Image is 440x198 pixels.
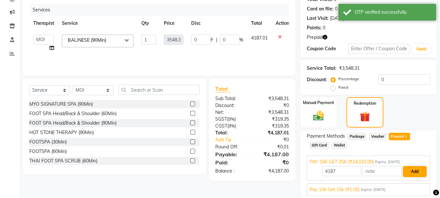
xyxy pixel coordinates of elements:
span: | [216,37,217,43]
div: Discount: [210,102,252,109]
th: Action [272,16,293,31]
span: 9% [228,116,234,122]
div: Balance : [210,168,252,175]
label: Fixed [338,84,348,90]
label: Redemption [354,100,376,106]
input: Search or Scan [118,85,200,95]
div: Discount: [307,76,327,83]
span: Voucher [369,133,386,140]
div: HOT STONE THERAPY (90Min) [29,129,94,136]
div: 0 [323,24,325,31]
th: Qty [137,16,160,31]
div: MYO SIGNATURE SPA (90Min) [29,101,93,108]
div: ₹319.35 [252,116,294,123]
div: FOOT SPA Head/Back & Shoulder (90Min) [29,120,117,127]
button: Apply [412,44,431,54]
span: Expiry: [DATE] [375,159,400,165]
div: ₹4,187.00 [252,168,294,175]
span: CGST [215,123,227,129]
span: Pay 10k Get 15k (₹1.00) [310,186,360,193]
div: ₹4,187.01 [252,129,294,136]
button: Add [403,166,427,177]
th: Total [247,16,272,31]
span: 2 [404,135,408,139]
div: ₹3,548.31 [339,65,360,72]
label: Manual Payment [303,100,334,106]
span: Total [215,85,230,92]
img: _cash.svg [310,110,327,122]
div: ₹0 [259,136,294,143]
th: Therapist [29,16,58,31]
span: SGST [215,116,227,122]
span: 9% [229,123,235,129]
div: Sub Total: [210,95,252,102]
label: Percentage [338,76,359,82]
div: Coupon Code [307,45,348,52]
th: Service [58,16,137,31]
span: Prepaid [307,34,323,41]
div: Card on file: [307,6,334,12]
div: ₹3,548.31 [252,95,294,102]
div: Paid: [210,159,252,166]
div: ₹0 [252,102,294,109]
div: Points: [307,24,321,31]
img: _gift.svg [357,110,373,123]
span: Gift Card [309,142,329,149]
div: 0 [335,6,337,12]
div: ₹319.35 [252,123,294,129]
div: OTP verified successfully. [355,9,431,16]
span: Payment Methods [307,133,345,140]
div: ( ) [210,123,252,129]
input: Amount [322,166,361,176]
div: Payable: [210,150,252,158]
span: F [211,37,213,43]
div: ₹0.01 [252,144,294,150]
div: ₹3,548.31 [252,109,294,116]
div: Service Total: [307,65,336,72]
div: Net: [210,109,252,116]
span: % [239,37,243,43]
div: Services [30,4,294,16]
div: THAI FOOT SPA SCRUB (60Min) [29,158,97,164]
th: Price [160,16,187,31]
div: FOOTSPA (30Min) [29,139,67,145]
div: FOOT SPA Head/Back & Shoulder (60Min) [29,110,117,117]
div: ( ) [210,116,252,123]
input: Enter Offer / Coupon Code [348,44,410,54]
div: Last Visit: [307,15,329,22]
span: Package [348,133,366,140]
a: x [106,37,109,43]
div: ₹4,187.00 [252,150,294,158]
div: ₹0 [252,159,294,166]
span: 4187.01 [251,35,268,41]
div: FOOTSPA (60Min) [29,148,67,155]
input: note [362,166,402,176]
th: Disc [187,16,247,31]
div: Total: [210,129,252,136]
span: BALINESE (90Min) [68,37,106,43]
div: Round Off: [210,144,252,150]
div: [DATE] [330,15,344,22]
a: Add Tip [210,136,259,143]
span: Prepaid [389,133,410,140]
span: Wallet [332,142,347,149]
span: PAY 16K GET 25K (₹24,032.00) [310,159,374,165]
span: Expiry: [DATE] [361,187,386,192]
